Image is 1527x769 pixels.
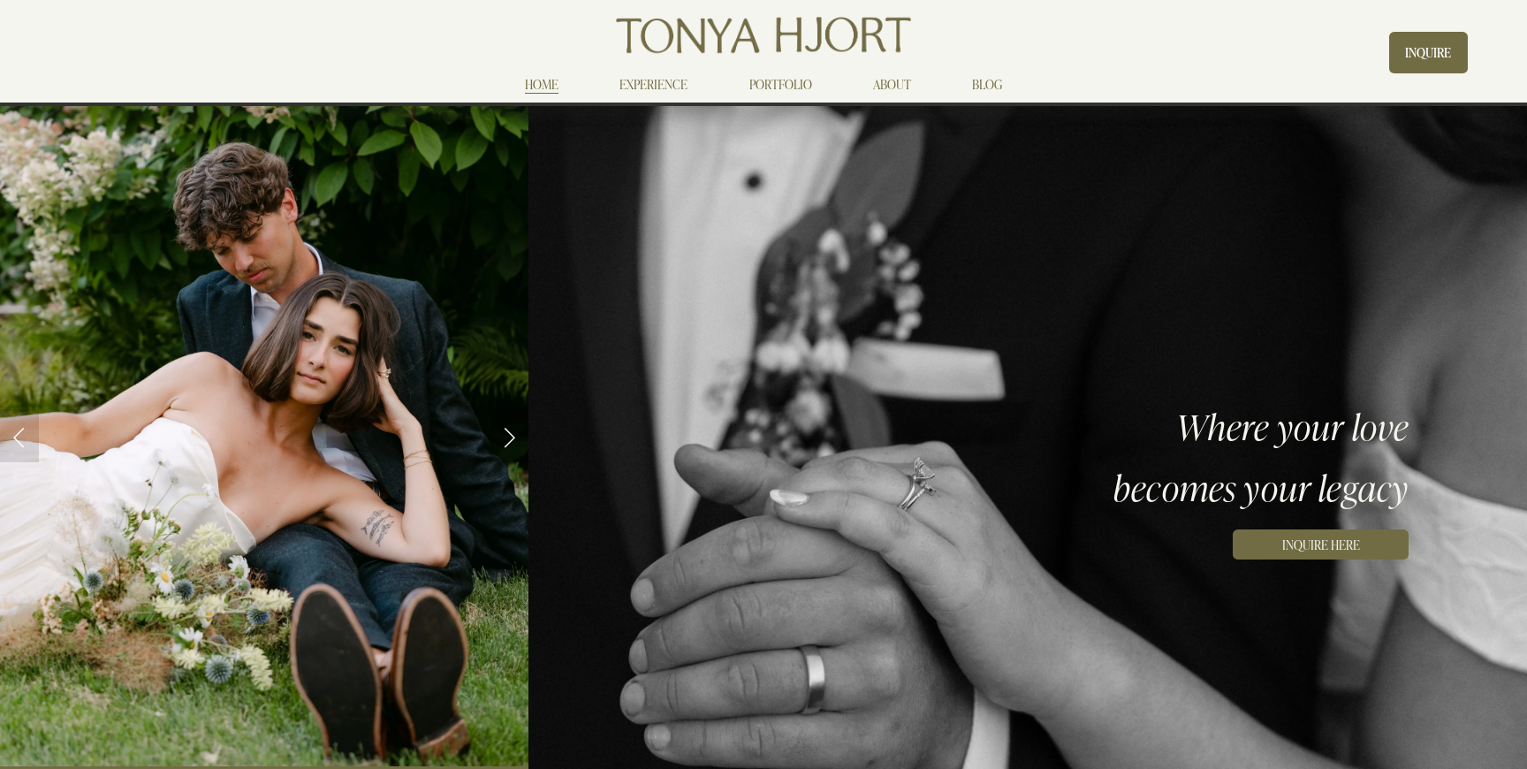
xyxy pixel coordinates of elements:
a: BLOG [972,74,1002,95]
a: INQUIRE HERE [1233,529,1409,560]
a: INQUIRE [1389,32,1467,73]
a: PORTFOLIO [749,74,812,95]
img: Tonya Hjort [612,11,914,60]
h3: becomes your legacy [939,469,1409,506]
a: EXPERIENCE [619,74,688,95]
a: Next Slide [490,409,528,462]
a: HOME [525,74,558,95]
h3: Where your love [939,408,1409,445]
a: ABOUT [873,74,911,95]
